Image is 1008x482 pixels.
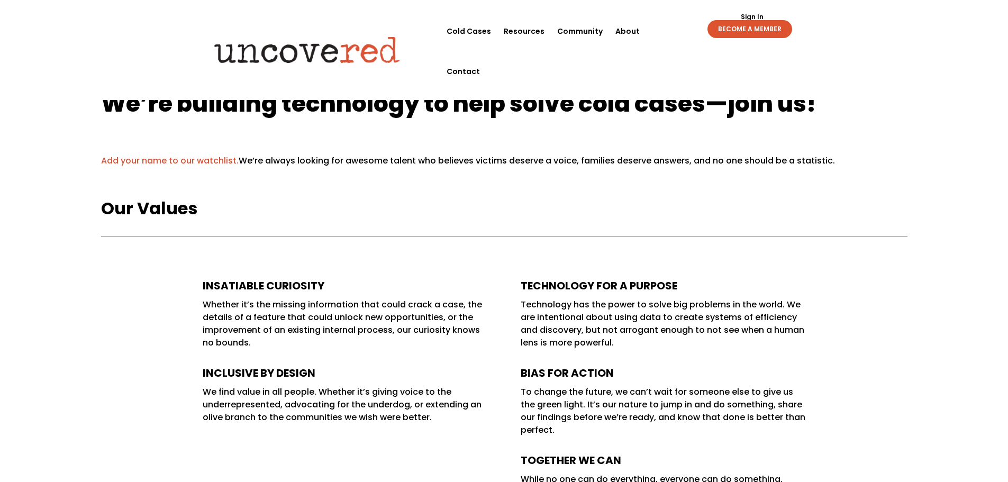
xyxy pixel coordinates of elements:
[557,11,603,51] a: Community
[735,14,769,20] a: Sign In
[447,11,491,51] a: Cold Cases
[203,298,488,349] p: Whether it’s the missing information that could crack a case, the details of a feature that could...
[521,366,614,380] strong: Bias For Action
[101,154,239,167] a: Add your name to our watchlist.
[521,298,806,349] p: Technology has the power to solve big problems in the world. We are intentional about using data ...
[521,386,806,436] p: To change the future, we can’t wait for someone else to give us the green light. It’s our nature ...
[203,366,315,380] strong: Inclusive by Design
[707,20,792,38] a: BECOME A MEMBER
[521,278,677,293] strong: Technology for a Purpose
[101,197,907,226] h3: Our Values
[203,278,324,293] strong: Insatiable Curiosity
[504,11,544,51] a: Resources
[203,386,488,424] p: We find value in all people. Whether it’s giving voice to the underrepresented, advocating for th...
[101,92,907,121] h1: W
[521,453,621,468] strong: Together We Can
[615,11,640,51] a: About
[447,51,480,92] a: Contact
[205,29,409,70] img: Uncovered logo
[101,154,907,167] p: We’re always looking for awesome talent who believes victims deserve a voice, families deserve an...
[126,87,816,120] span: e’re building technology to help solve cold cases—join us!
